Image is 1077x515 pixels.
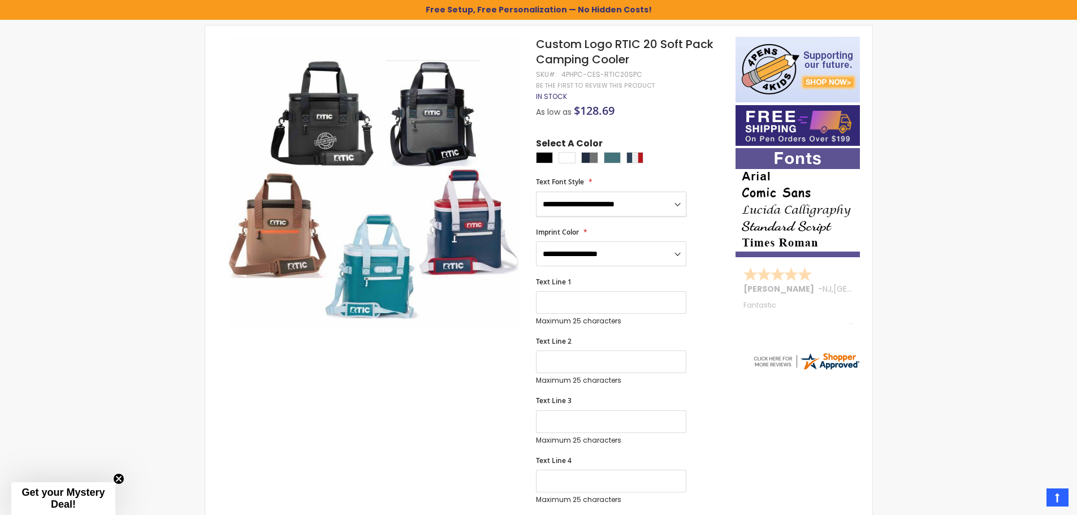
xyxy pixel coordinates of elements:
p: Maximum 25 characters [536,317,686,326]
span: Imprint Color [536,227,579,237]
div: Fantastic [743,301,853,326]
span: [GEOGRAPHIC_DATA] [833,283,916,295]
img: 4pens.com widget logo [752,351,860,371]
span: Text Line 1 [536,277,572,287]
strong: SKU [536,70,557,79]
a: Be the first to review this product [536,81,655,90]
img: font-personalization-examples [736,148,860,257]
div: Get your Mystery Deal!Close teaser [11,482,115,515]
span: [PERSON_NAME] [743,283,818,295]
span: Custom Logo RTIC 20 Soft Pack Camping Cooler [536,36,713,67]
span: Text Font Style [536,177,584,187]
div: Patriot (Blue,White,Red) [626,152,643,163]
p: Maximum 25 characters [536,495,686,504]
span: $128.69 [574,103,615,118]
span: Text Line 3 [536,396,572,405]
span: Text Line 2 [536,336,572,346]
img: Custom Logo RTIC 20 Soft Pack Camping Cooler [228,36,521,329]
div: Blue|Grey [581,152,598,163]
div: Deep Harbor [604,152,621,163]
img: 4pens 4 kids [736,37,860,102]
span: NJ [823,283,832,295]
span: As low as [536,106,572,118]
span: - , [818,283,916,295]
span: Get your Mystery Deal! [21,487,105,510]
div: 4PHPC-CES-RTIC20SPC [561,70,642,79]
button: Close teaser [113,473,124,484]
div: Tan [559,152,576,163]
div: Availability [536,92,567,101]
span: Select A Color [536,137,603,153]
span: Text Line 4 [536,456,572,465]
a: 4pens.com certificate URL [752,364,860,374]
span: In stock [536,92,567,101]
p: Maximum 25 characters [536,436,686,445]
div: Black [536,152,553,163]
img: Free shipping on orders over $199 [736,105,860,146]
p: Maximum 25 characters [536,376,686,385]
